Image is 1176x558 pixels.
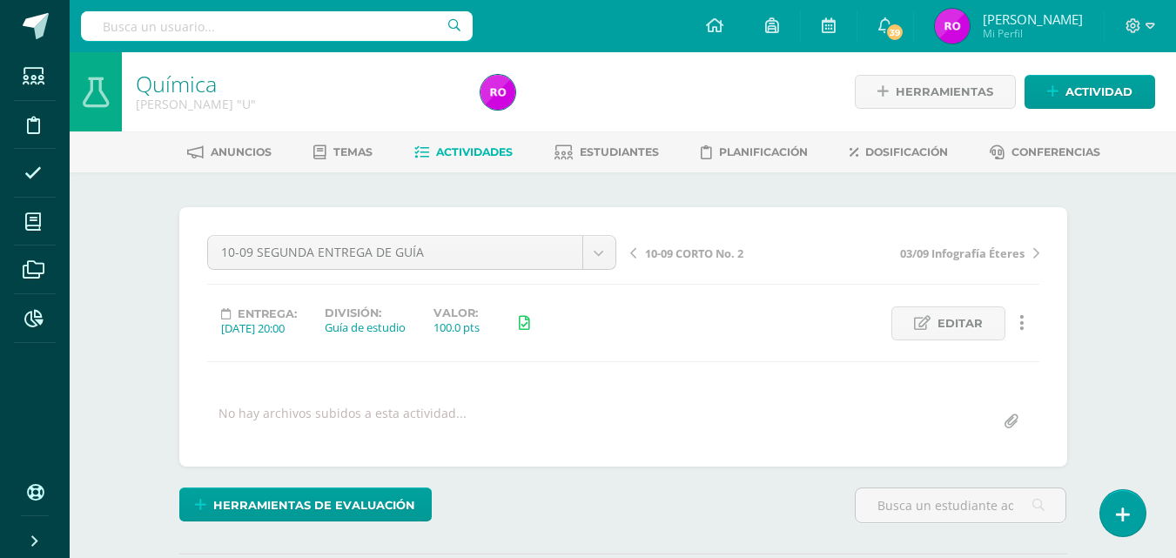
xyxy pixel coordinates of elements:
[433,306,480,319] label: Valor:
[221,236,569,269] span: 10-09 SEGUNDA ENTREGA DE GUÍA
[325,306,406,319] label: División:
[856,488,1065,522] input: Busca un estudiante aquí...
[414,138,513,166] a: Actividades
[937,307,983,340] span: Editar
[983,10,1083,28] span: [PERSON_NAME]
[325,319,406,335] div: Guía de estudio
[333,145,373,158] span: Temas
[850,138,948,166] a: Dosificación
[313,138,373,166] a: Temas
[1011,145,1100,158] span: Conferencias
[630,244,835,261] a: 10-09 CORTO No. 2
[580,145,659,158] span: Estudiantes
[136,96,460,112] div: Quinto Bachillerato 'U'
[238,307,297,320] span: Entrega:
[218,405,467,439] div: No hay archivos subidos a esta actividad...
[990,138,1100,166] a: Conferencias
[433,319,480,335] div: 100.0 pts
[900,245,1025,261] span: 03/09 Infografía Éteres
[1025,75,1155,109] a: Actividad
[554,138,659,166] a: Estudiantes
[213,489,415,521] span: Herramientas de evaluación
[983,26,1083,41] span: Mi Perfil
[1065,76,1132,108] span: Actividad
[935,9,970,44] img: 66a715204c946aaac10ab2c26fd27ac0.png
[436,145,513,158] span: Actividades
[187,138,272,166] a: Anuncios
[885,23,904,42] span: 39
[208,236,615,269] a: 10-09 SEGUNDA ENTREGA DE GUÍA
[179,487,432,521] a: Herramientas de evaluación
[480,75,515,110] img: 66a715204c946aaac10ab2c26fd27ac0.png
[81,11,473,41] input: Busca un usuario...
[835,244,1039,261] a: 03/09 Infografía Éteres
[645,245,743,261] span: 10-09 CORTO No. 2
[136,69,217,98] a: Química
[701,138,808,166] a: Planificación
[855,75,1016,109] a: Herramientas
[719,145,808,158] span: Planificación
[136,71,460,96] h1: Química
[896,76,993,108] span: Herramientas
[211,145,272,158] span: Anuncios
[865,145,948,158] span: Dosificación
[221,320,297,336] div: [DATE] 20:00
